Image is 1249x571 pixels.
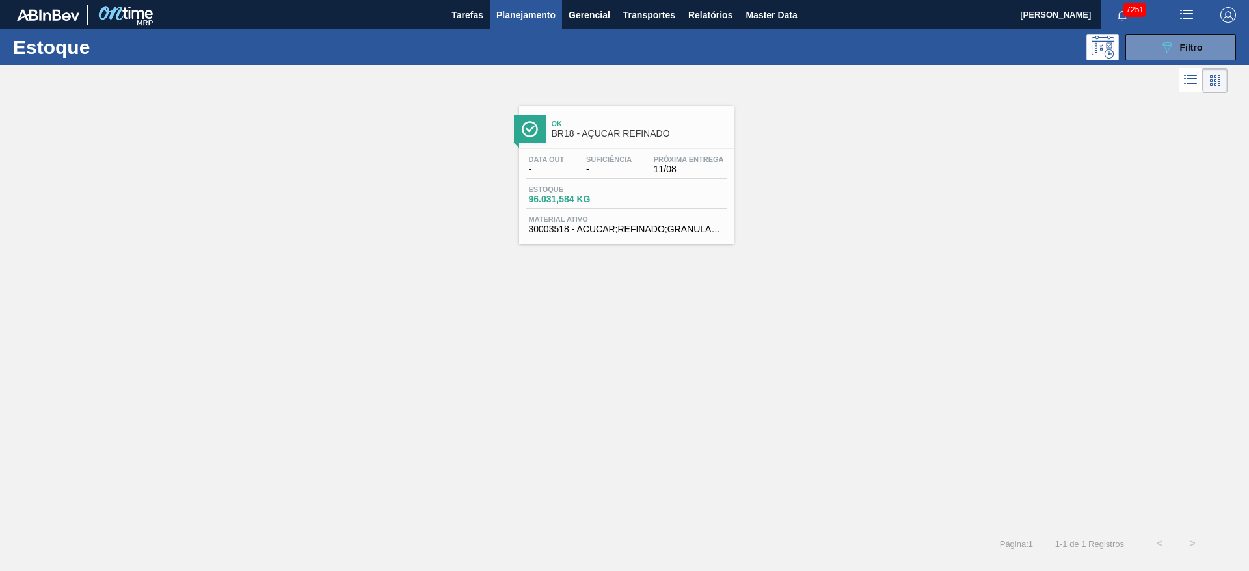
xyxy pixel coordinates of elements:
[13,40,208,55] h1: Estoque
[529,224,724,234] span: 30003518 - ACUCAR;REFINADO;GRANULADO;;
[688,7,732,23] span: Relatórios
[509,96,740,244] a: ÍconeOkBR18 - AÇÚCAR REFINADOData out-Suficiência-Próxima Entrega11/08Estoque96.031,584 KGMateria...
[1101,6,1143,24] button: Notificações
[586,165,632,174] span: -
[586,155,632,163] span: Suficiência
[569,7,610,23] span: Gerencial
[1086,34,1119,60] div: Pogramando: nenhum usuário selecionado
[17,9,79,21] img: TNhmsLtSVTkK8tSr43FrP2fwEKptu5GPRR3wAAAABJRU5ErkJggg==
[654,165,724,174] span: 11/08
[1203,68,1228,93] div: Visão em Cards
[529,155,565,163] span: Data out
[1123,3,1146,17] span: 7251
[654,155,724,163] span: Próxima Entrega
[1000,539,1033,549] span: Página : 1
[1125,34,1236,60] button: Filtro
[496,7,556,23] span: Planejamento
[1179,68,1203,93] div: Visão em Lista
[529,185,620,193] span: Estoque
[529,165,565,174] span: -
[529,215,724,223] span: Material ativo
[552,129,727,139] span: BR18 - AÇÚCAR REFINADO
[1053,539,1124,549] span: 1 - 1 de 1 Registros
[451,7,483,23] span: Tarefas
[529,194,620,204] span: 96.031,584 KG
[1144,527,1176,560] button: <
[1180,42,1203,53] span: Filtro
[1179,7,1194,23] img: userActions
[745,7,797,23] span: Master Data
[1220,7,1236,23] img: Logout
[623,7,675,23] span: Transportes
[522,121,538,137] img: Ícone
[1176,527,1209,560] button: >
[552,120,727,127] span: Ok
